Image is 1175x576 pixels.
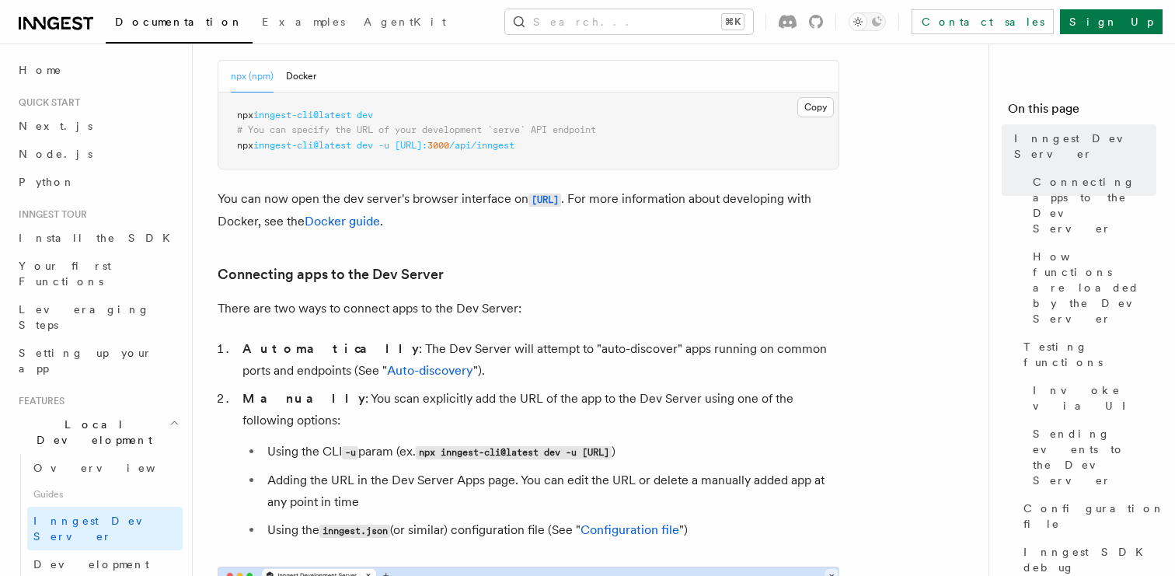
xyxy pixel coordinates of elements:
code: -u [342,446,358,459]
strong: Manually [242,391,365,406]
button: Local Development [12,410,183,454]
a: Python [12,168,183,196]
a: Sending events to the Dev Server [1027,420,1156,494]
a: Invoke via UI [1027,376,1156,420]
span: Inngest Dev Server [33,515,166,543]
li: : The Dev Server will attempt to "auto-discover" apps running on common ports and endpoints (See ... [238,338,839,382]
span: # You can specify the URL of your development `serve` API endpoint [237,124,596,135]
a: Inngest Dev Server [27,507,183,550]
span: Next.js [19,120,92,132]
span: Invoke via UI [1033,382,1156,414]
span: Guides [27,482,183,507]
kbd: ⌘K [722,14,744,30]
a: Examples [253,5,354,42]
code: [URL] [528,194,561,207]
span: Inngest tour [12,208,87,221]
a: AgentKit [354,5,455,42]
span: Local Development [12,417,169,448]
li: Using the CLI param (ex. ) [263,441,839,463]
span: Examples [262,16,345,28]
span: /api/inngest [449,140,514,151]
a: Connecting apps to the Dev Server [1027,168,1156,243]
button: Copy [797,97,834,117]
span: npx [237,110,253,120]
span: Sending events to the Dev Server [1033,426,1156,488]
li: Using the (or similar) configuration file (See " ") [263,519,839,542]
span: Documentation [115,16,243,28]
a: Your first Functions [12,252,183,295]
a: [URL] [528,191,561,206]
a: Setting up your app [12,339,183,382]
code: npx inngest-cli@latest dev -u [URL] [416,446,612,459]
button: Toggle dark mode [849,12,886,31]
a: How functions are loaded by the Dev Server [1027,243,1156,333]
span: Overview [33,462,194,474]
span: -u [378,140,389,151]
a: Configuration file [1017,494,1156,538]
code: inngest.json [319,525,390,538]
a: Node.js [12,140,183,168]
strong: Automatically [242,341,419,356]
a: Contact sales [912,9,1054,34]
span: Python [19,176,75,188]
a: Configuration file [581,522,679,537]
span: Install the SDK [19,232,180,244]
span: 3000 [427,140,449,151]
h4: On this page [1008,99,1156,124]
p: You can now open the dev server's browser interface on . For more information about developing wi... [218,188,839,232]
span: Node.js [19,148,92,160]
a: Testing functions [1017,333,1156,376]
span: Quick start [12,96,80,109]
span: Testing functions [1023,339,1156,370]
span: Configuration file [1023,501,1165,532]
span: Setting up your app [19,347,152,375]
span: Home [19,62,62,78]
a: Next.js [12,112,183,140]
li: Adding the URL in the Dev Server Apps page. You can edit the URL or delete a manually added app a... [263,470,839,513]
a: Auto-discovery [387,363,473,378]
span: inngest-cli@latest [253,110,351,120]
span: inngest-cli@latest [253,140,351,151]
a: Overview [27,454,183,482]
span: How functions are loaded by the Dev Server [1033,249,1156,326]
span: npx [237,140,253,151]
span: Your first Functions [19,260,111,288]
a: Sign Up [1060,9,1163,34]
button: Docker [286,61,316,93]
a: Docker guide [305,214,380,229]
span: dev [357,110,373,120]
a: Inngest Dev Server [1008,124,1156,168]
span: Features [12,395,65,407]
a: Connecting apps to the Dev Server [218,264,444,285]
span: [URL]: [395,140,427,151]
span: AgentKit [364,16,446,28]
span: Inngest Dev Server [1014,131,1156,162]
a: Leveraging Steps [12,295,183,339]
a: Home [12,56,183,84]
li: : You scan explicitly add the URL of the app to the Dev Server using one of the following options: [238,388,839,542]
button: Search...⌘K [505,9,753,34]
button: npx (npm) [231,61,274,93]
span: Connecting apps to the Dev Server [1033,174,1156,236]
span: Leveraging Steps [19,303,150,331]
p: There are two ways to connect apps to the Dev Server: [218,298,839,319]
a: Install the SDK [12,224,183,252]
a: Documentation [106,5,253,44]
span: dev [357,140,373,151]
